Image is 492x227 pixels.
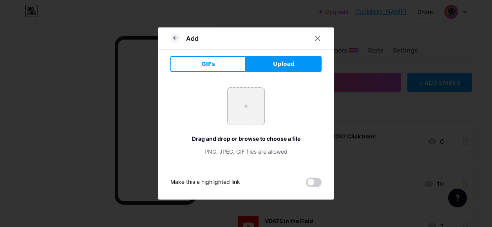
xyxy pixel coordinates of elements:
button: Upload [246,56,322,72]
div: PNG, JPEG, GIF files are allowed [170,147,322,156]
div: Make this a highlighted link [170,178,240,187]
span: Upload [273,60,295,68]
div: Add [186,34,199,43]
span: GIFs [201,60,215,68]
button: GIFs [170,56,246,72]
div: Drag and drop or browse to choose a file [170,134,322,143]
